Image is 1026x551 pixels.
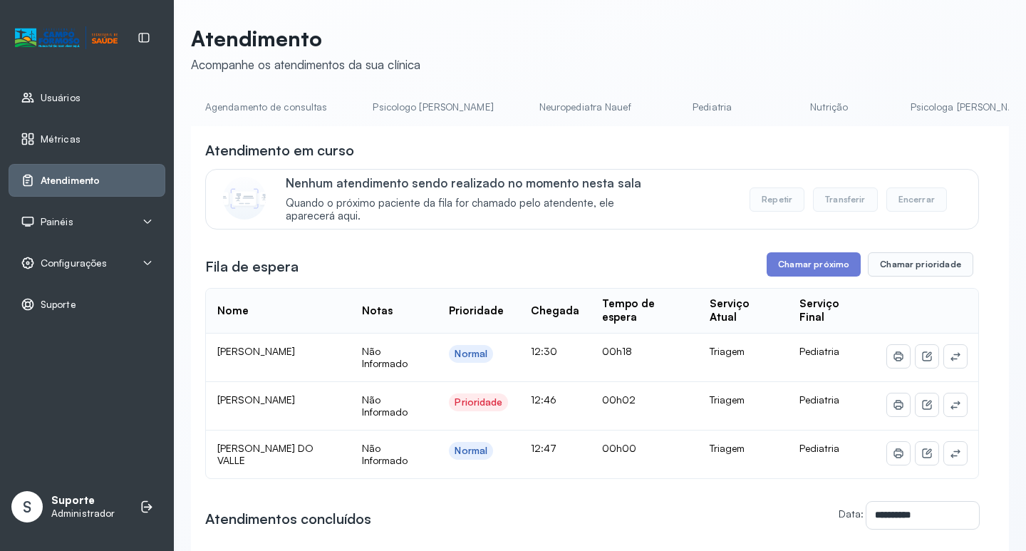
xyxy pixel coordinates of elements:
button: Chamar próximo [767,252,861,277]
div: Prioridade [455,396,502,408]
a: Métricas [21,132,153,146]
p: Nenhum atendimento sendo realizado no momento nesta sala [286,175,663,190]
span: 12:46 [531,393,556,406]
span: [PERSON_NAME] DO VALLE [217,442,313,467]
a: Pediatria [663,96,762,119]
span: Pediatria [799,345,839,357]
div: Tempo de espera [602,297,687,324]
div: Serviço Atual [710,297,777,324]
h3: Fila de espera [205,257,299,277]
a: Nutrição [779,96,879,119]
span: Não Informado [362,442,408,467]
span: Não Informado [362,393,408,418]
button: Chamar prioridade [868,252,973,277]
span: Suporte [41,299,76,311]
div: Normal [455,348,487,360]
div: Prioridade [449,304,504,318]
a: Neuropediatra Nauef [525,96,646,119]
span: Métricas [41,133,81,145]
span: Pediatria [799,442,839,454]
span: Usuários [41,92,81,104]
a: Atendimento [21,173,153,187]
p: Suporte [51,494,115,508]
span: 00h18 [602,345,632,357]
label: Data: [839,508,864,520]
h3: Atendimentos concluídos [205,509,371,529]
div: Triagem [710,393,777,406]
p: Administrador [51,508,115,520]
span: 00h00 [602,442,636,454]
a: Psicologo [PERSON_NAME] [358,96,507,119]
button: Transferir [813,187,878,212]
a: Usuários [21,91,153,105]
span: 12:30 [531,345,557,357]
a: Agendamento de consultas [191,96,341,119]
div: Normal [455,445,487,457]
span: Atendimento [41,175,100,187]
span: Quando o próximo paciente da fila for chamado pelo atendente, ele aparecerá aqui. [286,197,663,224]
span: [PERSON_NAME] [217,393,295,406]
span: Pediatria [799,393,839,406]
span: Não Informado [362,345,408,370]
div: Acompanhe os atendimentos da sua clínica [191,57,420,72]
img: Imagem de CalloutCard [223,177,266,220]
span: Painéis [41,216,73,228]
button: Repetir [750,187,804,212]
h3: Atendimento em curso [205,140,354,160]
div: Notas [362,304,393,318]
div: Triagem [710,442,777,455]
button: Encerrar [886,187,947,212]
div: Nome [217,304,249,318]
p: Atendimento [191,26,420,51]
div: Chegada [531,304,579,318]
span: [PERSON_NAME] [217,345,295,357]
span: 00h02 [602,393,636,406]
img: Logotipo do estabelecimento [15,26,118,50]
span: Configurações [41,257,107,269]
div: Triagem [710,345,777,358]
span: 12:47 [531,442,556,454]
div: Serviço Final [799,297,864,324]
